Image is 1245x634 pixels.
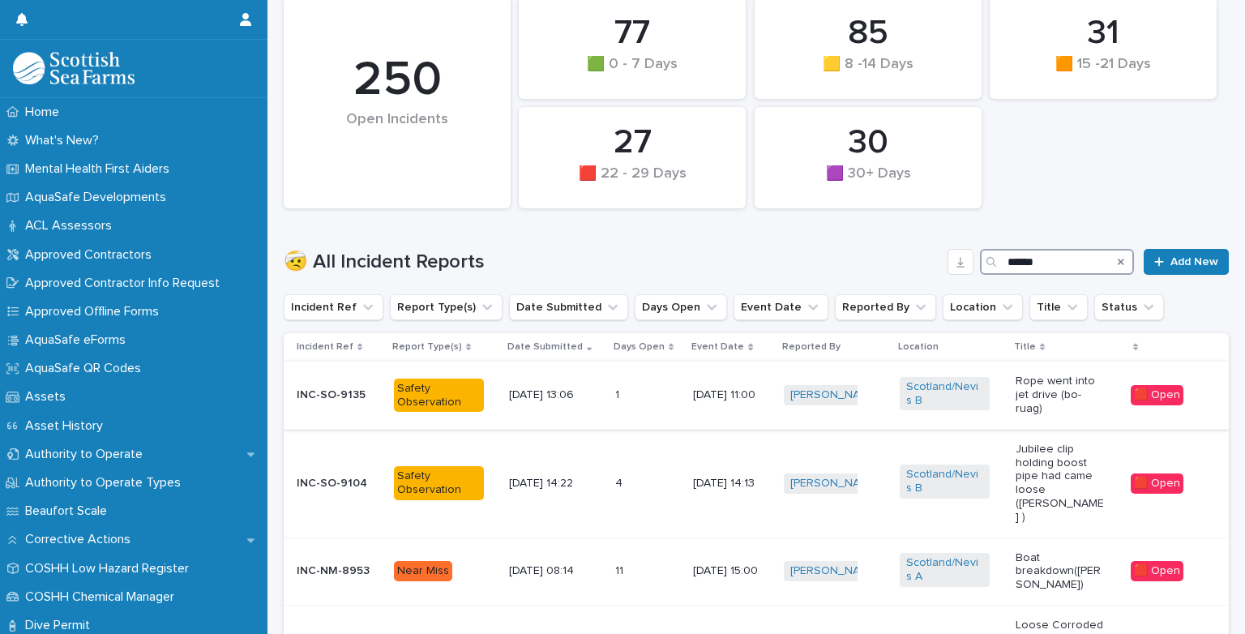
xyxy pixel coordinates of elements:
a: [PERSON_NAME] [790,564,879,578]
p: Boat breakdown([PERSON_NAME]) [1016,551,1106,592]
p: Date Submitted [507,338,583,356]
p: Beaufort Scale [19,503,120,519]
div: Safety Observation [394,466,484,500]
p: Approved Offline Forms [19,304,172,319]
p: Corrective Actions [19,532,143,547]
p: [DATE] 13:06 [509,388,599,402]
button: Event Date [734,294,828,320]
button: Title [1029,294,1088,320]
p: AquaSafe QR Codes [19,361,154,376]
div: 🟥 Open [1131,385,1183,405]
div: 27 [546,122,718,163]
p: Dive Permit [19,618,103,633]
button: Location [943,294,1023,320]
p: COSHH Low Hazard Register [19,561,202,576]
p: [DATE] 08:14 [509,564,599,578]
div: 🟩 0 - 7 Days [546,56,718,90]
button: Date Submitted [509,294,628,320]
div: 🟥 Open [1131,561,1183,581]
p: 4 [615,473,626,490]
img: bPIBxiqnSb2ggTQWdOVV [13,52,135,84]
div: 🟥 22 - 29 Days [546,165,718,199]
p: ACL Assessors [19,218,125,233]
p: Rope went into jet drive (bo-ruag) [1016,375,1106,415]
div: 🟪 30+ Days [782,165,954,199]
div: Safety Observation [394,379,484,413]
div: Near Miss [394,561,452,581]
a: Scotland/Nevis B [906,380,983,408]
div: 30 [782,122,954,163]
div: Open Incidents [311,111,483,162]
p: Jubilee clip holding boost pipe had came loose ([PERSON_NAME] ) [1016,443,1106,525]
button: Incident Ref [284,294,383,320]
p: [DATE] 14:22 [509,477,599,490]
p: Reported By [782,338,841,356]
div: 31 [1017,13,1189,54]
a: Scotland/Nevis A [906,556,983,584]
div: 77 [546,13,718,54]
p: Assets [19,389,79,405]
p: Report Type(s) [392,338,462,356]
p: Title [1014,338,1036,356]
div: 250 [311,51,483,109]
a: Add New [1144,249,1229,275]
p: 11 [615,561,627,578]
button: Reported By [835,294,936,320]
p: Authority to Operate Types [19,475,194,490]
p: Incident Ref [297,338,353,356]
p: INC-SO-9104 [297,477,381,490]
p: Asset History [19,418,116,434]
div: 🟨 8 -14 Days [782,56,954,90]
button: Days Open [635,294,727,320]
p: Approved Contractors [19,247,165,263]
p: 1 [615,385,622,402]
p: INC-SO-9135 [297,388,381,402]
tr: INC-SO-9135Safety Observation[DATE] 13:0611 [DATE] 11:00[PERSON_NAME] Scotland/Nevis B Rope went ... [284,362,1229,429]
a: Scotland/Nevis B [906,468,983,495]
p: Event Date [691,338,744,356]
p: Authority to Operate [19,447,156,462]
p: AquaSafe eForms [19,332,139,348]
p: Location [898,338,939,356]
p: What's New? [19,133,112,148]
input: Search [980,249,1134,275]
p: [DATE] 14:13 [693,477,771,490]
p: Approved Contractor Info Request [19,276,233,291]
p: Mental Health First Aiders [19,161,182,177]
p: COSHH Chemical Manager [19,589,187,605]
p: [DATE] 15:00 [693,564,771,578]
p: Home [19,105,72,120]
a: [PERSON_NAME] [790,388,879,402]
button: Status [1094,294,1164,320]
p: INC-NM-8953 [297,564,381,578]
div: 🟥 Open [1131,473,1183,494]
tr: INC-NM-8953Near Miss[DATE] 08:141111 [DATE] 15:00[PERSON_NAME] Scotland/Nevis A Boat breakdown([P... [284,538,1229,605]
tr: INC-SO-9104Safety Observation[DATE] 14:2244 [DATE] 14:13[PERSON_NAME] Scotland/Nevis B Jubilee cl... [284,429,1229,538]
button: Report Type(s) [390,294,503,320]
p: [DATE] 11:00 [693,388,771,402]
p: Days Open [614,338,665,356]
a: [PERSON_NAME] [790,477,879,490]
h1: 🤕 All Incident Reports [284,251,941,274]
p: AquaSafe Developments [19,190,179,205]
div: 🟧 15 -21 Days [1017,56,1189,90]
div: 85 [782,13,954,54]
span: Add New [1170,256,1218,268]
